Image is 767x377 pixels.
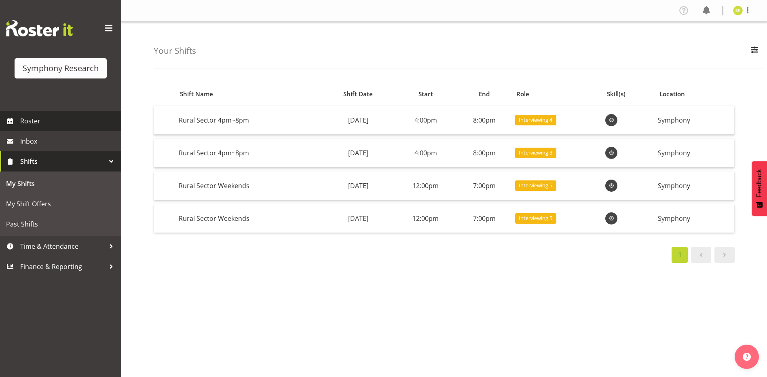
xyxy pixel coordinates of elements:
[20,115,117,127] span: Roster
[519,149,552,157] span: Interviewing 3
[6,178,115,190] span: My Shifts
[321,204,395,233] td: [DATE]
[321,172,395,200] td: [DATE]
[733,6,743,15] img: siva-fohe11858.jpg
[175,172,321,200] td: Rural Sector Weekends
[6,20,73,36] img: Rosterit website logo
[756,169,763,197] span: Feedback
[752,161,767,216] button: Feedback - Show survey
[20,155,105,167] span: Shifts
[175,139,321,167] td: Rural Sector 4pm~8pm
[519,214,552,222] span: Interviewing 5
[519,116,552,124] span: Interviewing 4
[2,194,119,214] a: My Shift Offers
[746,42,763,60] button: Filter Employees
[457,139,512,167] td: 8:00pm
[519,182,552,189] span: Interviewing 5
[457,106,512,135] td: 8:00pm
[175,204,321,233] td: Rural Sector Weekends
[395,172,456,200] td: 12:00pm
[321,139,395,167] td: [DATE]
[6,218,115,230] span: Past Shifts
[2,174,119,194] a: My Shifts
[607,89,625,99] span: Skill(s)
[180,89,213,99] span: Shift Name
[655,172,734,200] td: Symphony
[655,204,734,233] td: Symphony
[23,62,99,74] div: Symphony Research
[6,198,115,210] span: My Shift Offers
[20,240,105,252] span: Time & Attendance
[457,172,512,200] td: 7:00pm
[516,89,529,99] span: Role
[479,89,490,99] span: End
[655,139,734,167] td: Symphony
[20,135,117,147] span: Inbox
[457,204,512,233] td: 7:00pm
[395,204,456,233] td: 12:00pm
[659,89,685,99] span: Location
[20,261,105,273] span: Finance & Reporting
[395,106,456,135] td: 4:00pm
[321,106,395,135] td: [DATE]
[154,46,196,55] h4: Your Shifts
[418,89,433,99] span: Start
[175,106,321,135] td: Rural Sector 4pm~8pm
[395,139,456,167] td: 4:00pm
[343,89,373,99] span: Shift Date
[2,214,119,234] a: Past Shifts
[655,106,734,135] td: Symphony
[743,353,751,361] img: help-xxl-2.png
